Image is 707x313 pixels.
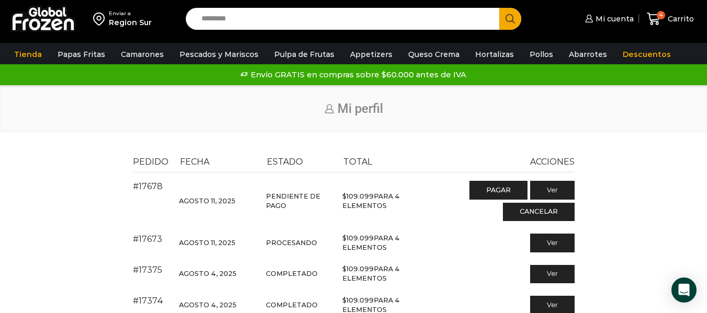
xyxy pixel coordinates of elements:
[338,227,431,258] td: para 4 elementos
[342,192,346,200] span: $
[109,10,152,17] div: Enviar a
[470,44,519,64] a: Hortalizas
[338,172,431,227] td: para 4 elementos
[342,234,346,242] span: $
[269,44,340,64] a: Pulpa de Frutas
[342,192,374,200] span: 109.099
[179,239,235,247] time: Agosto 11, 2025
[267,157,303,167] span: Estado
[179,197,235,205] time: Agosto 11, 2025
[530,234,575,252] a: Ver
[133,234,162,244] a: Ver número del pedido 17673
[338,101,383,116] span: Mi perfil
[179,301,237,309] time: Agosto 4, 2025
[261,172,338,227] td: Pendiente de pago
[564,44,612,64] a: Abarrotes
[133,296,163,306] a: Ver número del pedido 17374
[338,259,431,289] td: para 4 elementos
[582,8,634,29] a: Mi cuenta
[342,265,346,273] span: $
[116,44,169,64] a: Camarones
[657,11,665,19] span: 4
[133,265,162,275] a: Ver número del pedido 17375
[261,227,338,258] td: Procesando
[671,277,697,303] div: Open Intercom Messenger
[524,44,558,64] a: Pollos
[342,296,374,304] span: 109.099
[261,259,338,289] td: Completado
[618,44,676,64] a: Descuentos
[109,17,152,28] div: Region Sur
[503,203,575,222] a: Cancelar
[133,181,163,191] a: Ver número del pedido 17678
[499,8,521,30] button: Search button
[469,181,528,200] a: Pagar
[530,181,575,200] a: Ver
[174,44,264,64] a: Pescados y Mariscos
[180,157,209,167] span: Fecha
[342,234,374,242] span: 109.099
[342,265,374,273] span: 109.099
[93,10,109,28] img: address-field-icon.svg
[530,265,575,284] a: Ver
[9,44,47,64] a: Tienda
[403,44,465,64] a: Queso Crema
[530,157,575,167] span: Acciones
[133,157,169,167] span: Pedido
[644,7,697,31] a: 4 Carrito
[593,14,634,24] span: Mi cuenta
[179,270,237,277] time: Agosto 4, 2025
[665,14,694,24] span: Carrito
[343,157,372,167] span: Total
[342,296,346,304] span: $
[345,44,398,64] a: Appetizers
[52,44,110,64] a: Papas Fritas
